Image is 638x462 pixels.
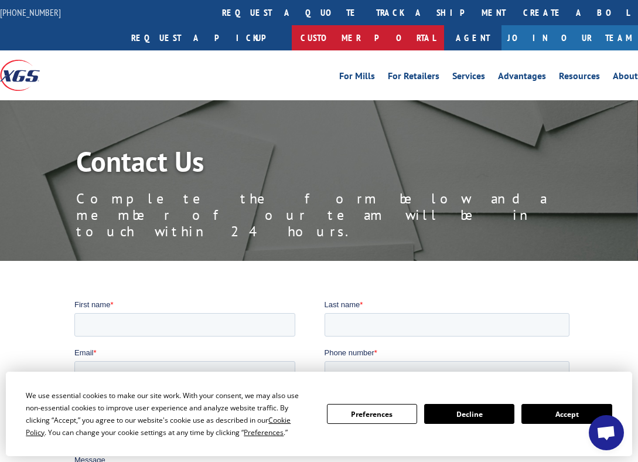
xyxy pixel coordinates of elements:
[501,25,638,50] a: Join Our Team
[613,72,638,84] a: About
[589,415,624,450] div: Open chat
[76,147,603,181] h1: Contact Us
[6,372,632,456] div: Cookie Consent Prompt
[292,25,444,50] a: Customer Portal
[559,72,600,84] a: Resources
[26,389,312,439] div: We use essential cookies to make our site work. With your consent, we may also use non-essential ...
[339,72,375,84] a: For Mills
[250,97,316,106] span: Contact Preference
[327,404,417,424] button: Preferences
[498,72,546,84] a: Advantages
[521,404,612,424] button: Accept
[253,116,261,123] input: Contact by Email
[250,1,286,10] span: Last name
[444,25,501,50] a: Agent
[424,404,514,424] button: Decline
[253,131,261,139] input: Contact by Phone
[264,132,324,141] span: Contact by Phone
[250,49,300,58] span: Phone number
[244,427,284,437] span: Preferences
[122,25,292,50] a: Request a pickup
[76,191,603,240] p: Complete the form below and a member of our team will be in touch within 24 hours.
[452,72,485,84] a: Services
[388,72,439,84] a: For Retailers
[264,116,321,125] span: Contact by Email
